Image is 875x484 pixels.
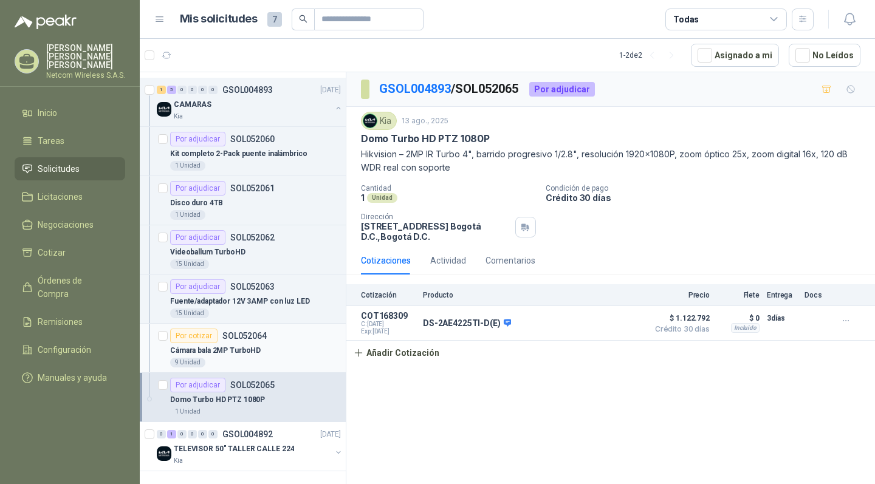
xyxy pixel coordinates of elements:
p: Docs [805,291,829,299]
span: 7 [267,12,282,27]
p: Domo Turbo HD PTZ 1080P [170,394,265,406]
p: Precio [649,291,710,299]
p: Dirección [361,213,510,221]
div: 0 [157,430,166,438]
a: Por cotizarSOL052064Cámara bala 2MP TurboHD9 Unidad [140,324,346,373]
div: Actividad [430,254,466,267]
span: $ 1.122.792 [649,311,710,326]
button: Añadir Cotización [346,341,446,365]
div: Por adjudicar [170,132,225,146]
p: $ 0 [717,311,760,326]
a: Por adjudicarSOL052062Videoballum TurboHD15 Unidad [140,225,346,274]
div: 9 Unidad [170,358,205,367]
p: Flete [717,291,760,299]
span: Solicitudes [38,162,80,176]
div: Por adjudicar [170,378,225,392]
p: Domo Turbo HD PTZ 1080P [361,132,490,145]
a: Por adjudicarSOL052065Domo Turbo HD PTZ 1080P1 Unidad [140,373,346,422]
div: Incluido [731,323,760,333]
a: Manuales y ayuda [15,366,125,389]
a: Por adjudicarSOL052063Fuente/adaptador 12V 3AMP con luz LED15 Unidad [140,274,346,324]
p: Hikvision – 2MP IR Turbo 4", barrido progresivo 1/2.8", resolución 1920x1080P, zoom óptico 25x, z... [361,148,860,174]
span: search [299,15,307,23]
div: Unidad [367,193,397,203]
div: 0 [188,430,197,438]
img: Company Logo [363,114,377,128]
div: 0 [198,86,207,94]
p: Kia [174,456,183,466]
div: 1 Unidad [170,407,205,417]
a: 1 5 0 0 0 0 GSOL004893[DATE] Company LogoCAMARASKia [157,83,343,121]
p: 13 ago., 2025 [402,115,448,127]
a: Solicitudes [15,157,125,180]
div: Por adjudicar [170,279,225,294]
p: [STREET_ADDRESS] Bogotá D.C. , Bogotá D.C. [361,221,510,242]
a: Remisiones [15,310,125,333]
p: Disco duro 4TB [170,197,223,209]
p: Producto [423,291,642,299]
span: Crédito 30 días [649,326,710,333]
div: 15 Unidad [170,259,209,269]
span: Licitaciones [38,190,83,203]
span: Cotizar [38,246,66,259]
div: 0 [198,430,207,438]
p: SOL052061 [230,184,275,193]
div: 0 [188,86,197,94]
button: No Leídos [789,44,860,67]
a: Cotizar [15,241,125,264]
p: COT168309 [361,311,416,321]
p: Netcom Wireless S.A.S. [46,72,125,79]
p: CAMARAS [174,99,211,111]
div: 0 [208,430,218,438]
p: SOL052060 [230,135,275,143]
div: 1 [167,430,176,438]
span: Inicio [38,106,57,120]
p: Cotización [361,291,416,299]
p: / SOL052065 [379,80,520,98]
a: Por adjudicarSOL052061Disco duro 4TB1 Unidad [140,176,346,225]
p: [PERSON_NAME] [PERSON_NAME] [PERSON_NAME] [46,44,125,69]
p: SOL052063 [230,282,275,291]
a: Por adjudicarSOL052060Kit completo 2-Pack puente inalámbrico1 Unidad [140,127,346,176]
p: Fuente/adaptador 12V 3AMP con luz LED [170,296,310,307]
p: SOL052062 [230,233,275,242]
p: Kit completo 2-Pack puente inalámbrico [170,148,307,160]
a: Tareas [15,129,125,152]
p: Cámara bala 2MP TurboHD [170,345,261,356]
p: GSOL004892 [222,430,273,438]
div: Cotizaciones [361,254,411,267]
a: Configuración [15,338,125,361]
div: Por cotizar [170,329,218,343]
p: Videoballum TurboHD [170,247,245,258]
div: Por adjudicar [170,181,225,196]
span: Configuración [38,343,91,356]
p: 1 [361,193,365,203]
img: Logo peakr [15,15,77,29]
div: 5 [167,86,176,94]
a: 0 1 0 0 0 0 GSOL004892[DATE] Company LogoTELEVISOR 50" TALLER CALLE 224Kia [157,427,343,466]
span: Tareas [38,134,64,148]
img: Company Logo [157,446,171,461]
p: [DATE] [320,429,341,440]
p: SOL052065 [230,381,275,389]
div: 1 Unidad [170,210,205,220]
div: Por adjudicar [170,230,225,245]
div: Kia [361,112,397,130]
span: Remisiones [38,315,83,329]
div: Todas [673,13,699,26]
p: GSOL004893 [222,86,273,94]
div: 1 - 2 de 2 [619,46,681,65]
a: Negociaciones [15,213,125,236]
span: C: [DATE] [361,321,416,328]
p: 3 días [767,311,797,326]
p: [DATE] [320,84,341,96]
span: Órdenes de Compra [38,274,114,301]
span: Exp: [DATE] [361,328,416,335]
p: Cantidad [361,184,536,193]
p: Condición de pago [546,184,870,193]
div: Comentarios [486,254,535,267]
div: 1 Unidad [170,161,205,171]
div: Por adjudicar [529,82,595,97]
div: 1 [157,86,166,94]
a: Órdenes de Compra [15,269,125,305]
